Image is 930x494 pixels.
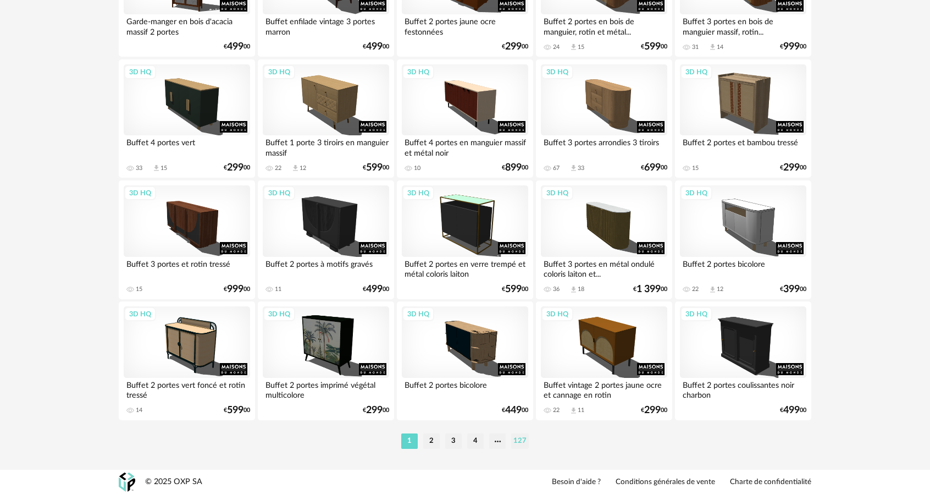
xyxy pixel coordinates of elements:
li: 127 [511,433,529,449]
li: 4 [467,433,484,449]
a: 3D HQ Buffet 1 porte 3 tiroirs en manguier massif 22 Download icon 12 €59900 [258,59,394,178]
a: 3D HQ Buffet 2 portes bicolore €44900 [397,301,533,420]
a: 3D HQ Buffet 4 portes vert 33 Download icon 15 €29900 [119,59,255,178]
div: Buffet 2 portes vert foncé et rotin tressé [124,378,250,400]
li: 3 [445,433,462,449]
div: 12 [300,164,306,172]
div: € 00 [363,43,389,51]
li: 1 [401,433,418,449]
div: € 00 [641,43,667,51]
div: 3D HQ [263,65,295,79]
span: 599 [505,286,522,293]
span: 899 [505,164,522,172]
span: 299 [783,164,800,172]
div: 24 [553,43,560,51]
div: 3D HQ [402,65,434,79]
div: Buffet 4 portes vert [124,135,250,157]
a: Charte de confidentialité [730,477,811,487]
div: Buffet 3 portes et rotin tressé [124,257,250,279]
a: Besoin d'aide ? [552,477,601,487]
div: € 00 [363,407,389,414]
span: Download icon [708,43,717,51]
div: € 00 [363,164,389,172]
span: 499 [366,43,383,51]
span: 599 [227,407,243,414]
div: © 2025 OXP SA [145,477,202,487]
div: € 00 [224,164,250,172]
div: Buffet 2 portes bicolore [680,257,806,279]
a: 3D HQ Buffet vintage 2 portes jaune ocre et cannage en rotin 22 Download icon 11 €29900 [536,301,672,420]
a: 3D HQ Buffet 4 portes en manguier massif et métal noir 10 €89900 [397,59,533,178]
div: 3D HQ [124,65,156,79]
div: 3D HQ [541,65,573,79]
div: Buffet 1 porte 3 tiroirs en manguier massif [263,135,389,157]
li: 2 [423,433,440,449]
a: 3D HQ Buffet 2 portes et bambou tressé 15 €29900 [675,59,811,178]
div: 15 [692,164,699,172]
div: € 00 [502,43,528,51]
a: 3D HQ Buffet 2 portes bicolore 22 Download icon 12 €39900 [675,180,811,299]
div: 18 [578,286,584,293]
div: € 00 [780,164,806,172]
a: Conditions générales de vente [616,477,715,487]
a: 3D HQ Buffet 2 portes vert foncé et rotin tressé 14 €59900 [119,301,255,420]
span: Download icon [708,286,717,294]
div: Buffet 2 portes en verre trempé et métal coloris laiton [402,257,528,279]
a: 3D HQ Buffet 3 portes arrondies 3 tiroirs 67 Download icon 33 €69900 [536,59,672,178]
div: Buffet 4 portes en manguier massif et métal noir [402,135,528,157]
div: € 00 [780,43,806,51]
div: € 00 [502,164,528,172]
a: 3D HQ Buffet 2 portes à motifs gravés 11 €49900 [258,180,394,299]
span: 399 [783,286,800,293]
div: Buffet 3 portes arrondies 3 tiroirs [541,135,667,157]
div: Garde-manger en bois d'acacia massif 2 portes [124,14,250,36]
div: 3D HQ [124,186,156,200]
div: € 00 [633,286,667,293]
div: Buffet 2 portes bicolore [402,378,528,400]
div: 36 [553,286,560,293]
div: 22 [692,286,699,293]
div: € 00 [224,43,250,51]
span: 499 [227,43,243,51]
span: Download icon [152,164,160,172]
div: 31 [692,43,699,51]
div: 3D HQ [124,307,156,321]
span: Download icon [569,43,578,51]
div: 3D HQ [402,186,434,200]
div: 22 [553,407,560,414]
div: € 00 [780,407,806,414]
span: 599 [644,43,661,51]
a: 3D HQ Buffet 3 portes en métal ondulé coloris laiton et... 36 Download icon 18 €1 39900 [536,180,672,299]
div: Buffet 2 portes en bois de manguier, rotin et métal... [541,14,667,36]
div: 15 [160,164,167,172]
div: 15 [136,286,142,293]
div: 11 [578,407,584,414]
div: 3D HQ [541,307,573,321]
div: 14 [136,407,142,414]
div: 3D HQ [680,65,712,79]
span: 499 [783,407,800,414]
div: 10 [414,164,420,172]
div: € 00 [641,407,667,414]
div: € 00 [502,407,528,414]
span: 699 [644,164,661,172]
span: 299 [644,407,661,414]
div: 33 [578,164,584,172]
div: Buffet 2 portes à motifs gravés [263,257,389,279]
span: 299 [227,164,243,172]
div: 14 [717,43,723,51]
a: 3D HQ Buffet 2 portes en verre trempé et métal coloris laiton €59900 [397,180,533,299]
div: 11 [275,286,281,293]
span: 999 [227,286,243,293]
div: Buffet 2 portes jaune ocre festonnées [402,14,528,36]
div: 3D HQ [402,307,434,321]
div: Buffet enfilade vintage 3 portes marron [263,14,389,36]
a: 3D HQ Buffet 2 portes imprimé végétal multicolore €29900 [258,301,394,420]
span: Download icon [569,286,578,294]
div: 15 [578,43,584,51]
div: € 00 [780,286,806,293]
div: € 00 [363,286,389,293]
span: Download icon [569,164,578,172]
div: 67 [553,164,560,172]
span: 999 [783,43,800,51]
